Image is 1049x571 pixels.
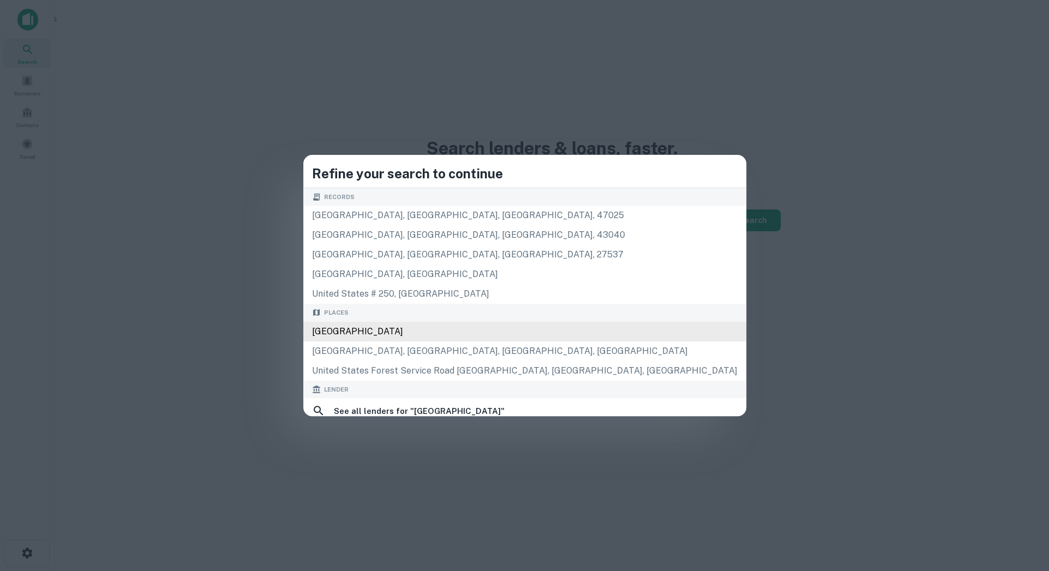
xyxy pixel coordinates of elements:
div: [GEOGRAPHIC_DATA], [GEOGRAPHIC_DATA], [GEOGRAPHIC_DATA], [GEOGRAPHIC_DATA] [303,341,746,361]
div: [GEOGRAPHIC_DATA], [GEOGRAPHIC_DATA], [GEOGRAPHIC_DATA], 27537 [303,245,746,265]
span: Places [324,308,349,317]
iframe: Chat Widget [994,484,1049,536]
div: [GEOGRAPHIC_DATA], [GEOGRAPHIC_DATA] [303,265,746,284]
div: united states # 250, [GEOGRAPHIC_DATA] [303,284,746,304]
div: [GEOGRAPHIC_DATA], [GEOGRAPHIC_DATA], [GEOGRAPHIC_DATA], 43040 [303,225,746,245]
h4: Refine your search to continue [312,164,738,183]
h6: See all lenders for " [GEOGRAPHIC_DATA] " [334,405,505,418]
span: Lender [324,385,349,394]
div: United States Forest Service Road [GEOGRAPHIC_DATA], [GEOGRAPHIC_DATA], [GEOGRAPHIC_DATA] [303,361,746,381]
div: [GEOGRAPHIC_DATA], [GEOGRAPHIC_DATA], [GEOGRAPHIC_DATA], 47025 [303,206,746,225]
span: Records [324,193,355,202]
div: [GEOGRAPHIC_DATA] [303,322,746,341]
